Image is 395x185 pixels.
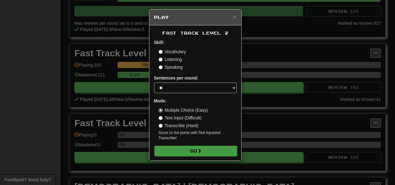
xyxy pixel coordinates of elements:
button: Close [233,14,236,20]
label: Text Input (Difficult) [159,115,202,121]
label: Transcribe (Hard) [159,123,198,129]
label: Speaking [159,64,183,70]
span: × [233,13,236,20]
small: Score 2x the points with Text Input and Transcribe ! [159,130,237,141]
input: Transcribe (Hard) [159,124,163,128]
input: Text Input (Difficult) [159,116,163,120]
h5: Play [154,14,237,20]
strong: Mode: [154,98,167,103]
input: Listening [159,58,163,62]
span: Fast Track Level 2 [162,30,228,36]
label: Vocabulary [159,49,186,55]
button: Go [154,146,237,156]
label: Sentences per round: [154,75,198,81]
input: Multiple Choice (Easy) [159,108,163,112]
strong: Skill: [154,40,164,45]
label: Multiple Choice (Easy) [159,107,208,113]
label: Listening [159,56,182,62]
input: Vocabulary [159,50,163,54]
input: Speaking [159,65,163,69]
